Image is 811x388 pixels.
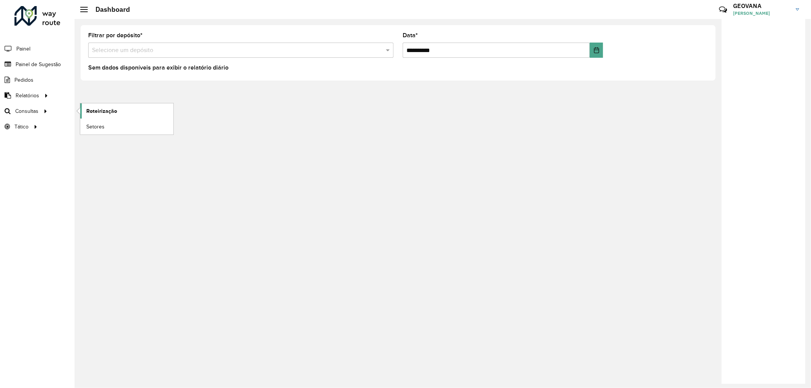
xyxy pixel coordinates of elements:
span: Painel [16,45,30,53]
span: Consultas [15,107,38,115]
span: Tático [14,123,29,131]
span: Relatórios [16,92,39,100]
a: Setores [80,119,173,134]
span: Painel de Sugestão [16,60,61,68]
h3: GEOVANA [733,2,790,10]
a: Roteirização [80,103,173,119]
span: Pedidos [14,76,33,84]
h2: Dashboard [88,5,130,14]
a: Contato Rápido [715,2,731,18]
span: Setores [86,123,105,131]
span: [PERSON_NAME] [733,10,790,17]
span: Roteirização [86,107,117,115]
label: Sem dados disponíveis para exibir o relatório diário [88,63,229,72]
button: Choose Date [590,43,603,58]
label: Data [403,31,418,40]
label: Filtrar por depósito [88,31,143,40]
